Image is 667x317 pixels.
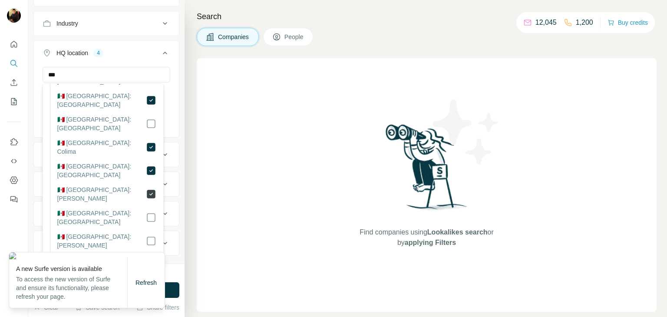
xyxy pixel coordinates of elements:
[16,264,127,273] p: A new Surfe version is available
[7,134,21,150] button: Use Surfe on LinkedIn
[7,75,21,90] button: Enrich CSV
[7,192,21,207] button: Feedback
[129,275,163,291] button: Refresh
[57,232,146,250] label: 🇲🇽 [GEOGRAPHIC_DATA]: [PERSON_NAME]
[382,122,472,219] img: Surfe Illustration - Woman searching with binoculars
[57,139,146,156] label: 🇲🇽 [GEOGRAPHIC_DATA]: Colima
[57,185,146,203] label: 🇲🇽 [GEOGRAPHIC_DATA]: [PERSON_NAME]
[427,228,488,236] span: Lookalikes search
[576,17,593,28] p: 1,200
[135,279,157,286] span: Refresh
[57,115,146,132] label: 🇲🇽 [GEOGRAPHIC_DATA]: [GEOGRAPHIC_DATA]
[16,275,127,301] p: To access the new version of Surfe and ensure its functionality, please refresh your page.
[56,19,78,28] div: Industry
[7,36,21,52] button: Quick start
[197,10,657,23] h4: Search
[427,93,505,171] img: Surfe Illustration - Stars
[34,174,179,195] button: Employees (size)
[7,94,21,109] button: My lists
[57,162,146,179] label: 🇲🇽 [GEOGRAPHIC_DATA]: [GEOGRAPHIC_DATA]
[7,153,21,169] button: Use Surfe API
[57,209,146,226] label: 🇲🇽 [GEOGRAPHIC_DATA]: [GEOGRAPHIC_DATA]
[34,43,179,67] button: HQ location4
[218,33,250,41] span: Companies
[34,203,179,224] button: Technologies
[34,144,179,165] button: Annual revenue ($)
[57,92,146,109] label: 🇲🇽 [GEOGRAPHIC_DATA]: [GEOGRAPHIC_DATA]
[34,13,179,34] button: Industry
[608,17,648,29] button: Buy credits
[93,49,103,57] div: 4
[284,33,304,41] span: People
[405,239,456,246] span: applying Filters
[56,49,88,57] div: HQ location
[9,252,165,259] img: d3e93027-b249-4ffb-b884-967f041d3ba8
[7,172,21,188] button: Dashboard
[7,9,21,23] img: Avatar
[535,17,557,28] p: 12,045
[34,233,179,254] button: Keywords
[357,227,496,248] span: Find companies using or by
[7,56,21,71] button: Search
